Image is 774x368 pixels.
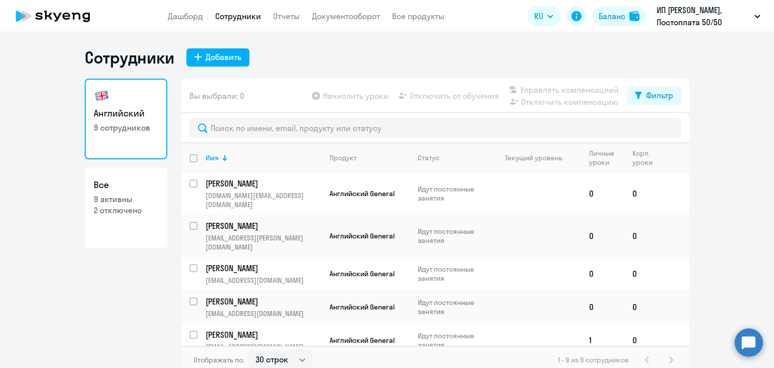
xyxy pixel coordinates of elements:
[206,309,321,318] p: [EMAIL_ADDRESS][DOMAIN_NAME]
[273,11,300,21] a: Отчеты
[312,11,380,21] a: Документооборот
[168,11,203,21] a: Дашборд
[94,107,158,120] h3: Английский
[629,11,639,21] img: balance
[189,90,244,102] span: Вы выбрали: 0
[624,290,661,324] td: 0
[206,51,241,63] div: Добавить
[581,324,624,357] td: 1
[189,118,681,138] input: Поиск по имени, email, продукту или статусу
[206,276,321,285] p: [EMAIL_ADDRESS][DOMAIN_NAME]
[94,122,158,133] p: 9 сотрудников
[646,89,673,101] div: Фильтр
[589,149,615,167] div: Личные уроки
[330,189,395,198] span: Английский General
[85,47,174,68] h1: Сотрудники
[534,10,543,22] span: RU
[94,178,158,192] h3: Все
[206,263,321,274] a: [PERSON_NAME]
[330,153,357,162] div: Продукт
[418,331,487,349] p: Идут постоянные занятия
[418,153,439,162] div: Статус
[599,10,625,22] div: Баланс
[581,290,624,324] td: 0
[495,153,580,162] div: Текущий уровень
[215,11,261,21] a: Сотрудники
[581,257,624,290] td: 0
[652,4,765,28] button: ИП [PERSON_NAME], Постоплата 50/50
[657,4,750,28] p: ИП [PERSON_NAME], Постоплата 50/50
[581,172,624,215] td: 0
[206,329,321,340] a: [PERSON_NAME]
[632,149,653,167] div: Корп. уроки
[418,185,487,203] p: Идут постоянные занятия
[330,231,395,240] span: Английский General
[558,355,629,364] span: 1 - 9 из 9 сотрудников
[593,6,646,26] button: Балансbalance
[85,167,167,248] a: Все9 активны2 отключено
[505,153,562,162] div: Текущий уровень
[186,48,249,67] button: Добавить
[527,6,560,26] button: RU
[418,227,487,245] p: Идут постоянные занятия
[627,87,681,105] button: Фильтр
[624,257,661,290] td: 0
[206,296,321,307] a: [PERSON_NAME]
[418,265,487,283] p: Идут постоянные занятия
[206,153,321,162] div: Имя
[624,172,661,215] td: 0
[94,205,158,216] p: 2 отключено
[589,149,624,167] div: Личные уроки
[632,149,661,167] div: Корп. уроки
[418,298,487,316] p: Идут постоянные занятия
[392,11,444,21] a: Все продукты
[330,269,395,278] span: Английский General
[624,324,661,357] td: 0
[206,233,321,252] p: [EMAIL_ADDRESS][PERSON_NAME][DOMAIN_NAME]
[206,220,321,231] a: [PERSON_NAME]
[206,191,321,209] p: [DOMAIN_NAME][EMAIL_ADDRESS][DOMAIN_NAME]
[206,178,319,189] p: [PERSON_NAME]
[581,215,624,257] td: 0
[206,220,319,231] p: [PERSON_NAME]
[330,153,409,162] div: Продукт
[193,355,244,364] span: Отображать по:
[330,302,395,312] span: Английский General
[624,215,661,257] td: 0
[206,178,321,189] a: [PERSON_NAME]
[206,329,319,340] p: [PERSON_NAME]
[206,296,319,307] p: [PERSON_NAME]
[206,342,321,351] p: [EMAIL_ADDRESS][DOMAIN_NAME]
[85,79,167,159] a: Английский9 сотрудников
[206,263,319,274] p: [PERSON_NAME]
[94,88,110,104] img: english
[418,153,487,162] div: Статус
[206,153,219,162] div: Имя
[94,194,158,205] p: 9 активны
[330,336,395,345] span: Английский General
